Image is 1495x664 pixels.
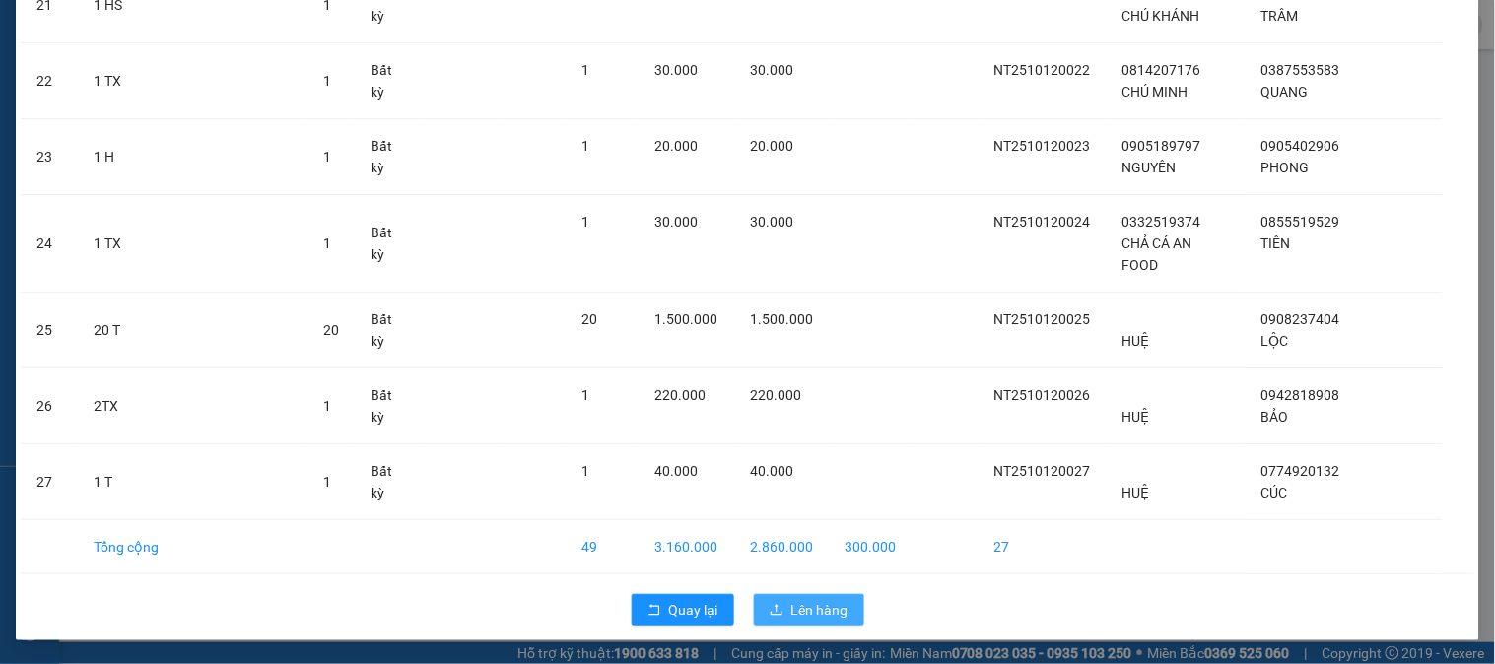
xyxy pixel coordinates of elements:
[770,603,783,619] span: upload
[323,322,339,338] span: 20
[1122,84,1189,100] span: CHÚ MINH
[1122,62,1201,78] span: 0814207176
[582,311,598,327] span: 20
[21,293,78,368] td: 25
[994,138,1091,154] span: NT2510120023
[994,311,1091,327] span: NT2510120025
[751,138,794,154] span: 20.000
[21,119,78,195] td: 23
[994,62,1091,78] span: NT2510120022
[21,444,78,520] td: 27
[1122,235,1192,273] span: CHẢ CÁ AN FOOD
[654,463,698,479] span: 40.000
[654,138,698,154] span: 20.000
[751,311,814,327] span: 1.500.000
[78,293,307,368] td: 20 T
[1122,160,1177,175] span: NGUYÊN
[78,43,307,119] td: 1 TX
[654,311,717,327] span: 1.500.000
[78,444,307,520] td: 1 T
[1261,387,1340,403] span: 0942818908
[582,387,590,403] span: 1
[791,599,849,621] span: Lên hàng
[78,195,307,293] td: 1 TX
[830,520,913,574] td: 300.000
[355,368,422,444] td: Bất kỳ
[979,520,1107,574] td: 27
[1261,8,1299,24] span: TRÂM
[647,603,661,619] span: rollback
[78,368,307,444] td: 2TX
[751,62,794,78] span: 30.000
[994,214,1091,230] span: NT2510120024
[582,62,590,78] span: 1
[1261,485,1288,500] span: CÚC
[654,214,698,230] span: 30.000
[355,293,422,368] td: Bất kỳ
[78,119,307,195] td: 1 H
[1261,463,1340,479] span: 0774920132
[1122,409,1150,425] span: HUỆ
[1261,160,1310,175] span: PHONG
[632,594,734,626] button: rollbackQuay lại
[323,73,331,89] span: 1
[323,398,331,414] span: 1
[21,195,78,293] td: 24
[669,599,718,621] span: Quay lại
[751,214,794,230] span: 30.000
[1122,485,1150,500] span: HUỆ
[78,520,307,574] td: Tổng cộng
[1122,138,1201,154] span: 0905189797
[582,463,590,479] span: 1
[654,387,706,403] span: 220.000
[994,387,1091,403] span: NT2510120026
[1261,235,1291,251] span: TIÊN
[21,43,78,119] td: 22
[1261,311,1340,327] span: 0908237404
[1261,84,1309,100] span: QUANG
[1261,409,1289,425] span: BẢO
[751,463,794,479] span: 40.000
[1261,138,1340,154] span: 0905402906
[355,119,422,195] td: Bất kỳ
[355,195,422,293] td: Bất kỳ
[323,235,331,251] span: 1
[639,520,735,574] td: 3.160.000
[1261,214,1340,230] span: 0855519529
[21,368,78,444] td: 26
[751,387,802,403] span: 220.000
[754,594,864,626] button: uploadLên hàng
[1122,214,1201,230] span: 0332519374
[323,149,331,165] span: 1
[582,138,590,154] span: 1
[1261,333,1289,349] span: LỘC
[1261,62,1340,78] span: 0387553583
[1122,333,1150,349] span: HUỆ
[1122,8,1200,24] span: CHÚ KHÁNH
[735,520,830,574] td: 2.860.000
[323,474,331,490] span: 1
[994,463,1091,479] span: NT2510120027
[654,62,698,78] span: 30.000
[355,43,422,119] td: Bất kỳ
[355,444,422,520] td: Bất kỳ
[582,214,590,230] span: 1
[567,520,640,574] td: 49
